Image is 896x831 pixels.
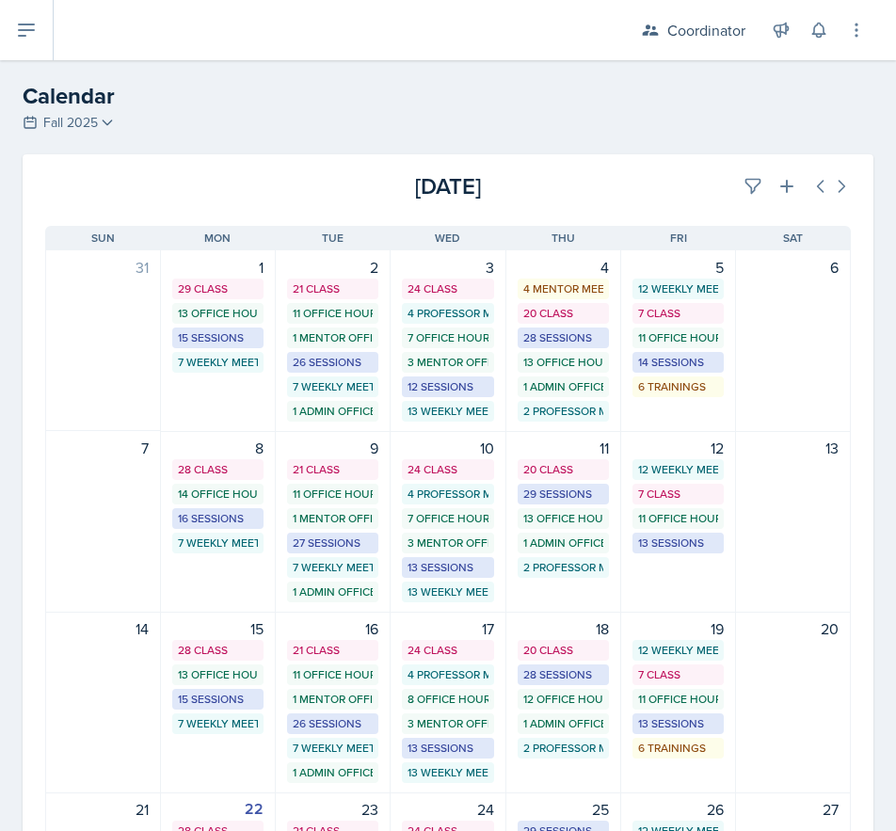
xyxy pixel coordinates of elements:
div: 27 [747,798,839,821]
div: Coordinator [667,19,745,41]
div: 3 Mentor Office Hours [408,715,488,732]
div: 19 [632,617,724,640]
div: 6 Trainings [638,740,718,757]
span: Sat [783,230,803,247]
div: 13 Sessions [408,559,488,576]
div: 7 Weekly Meetings [293,740,373,757]
div: 8 Office Hours [408,691,488,708]
div: 2 Professor Meetings [523,403,603,420]
div: 13 Office Hours [178,666,258,683]
div: 7 Weekly Meetings [293,378,373,395]
div: [DATE] [313,169,582,203]
div: 29 Sessions [523,486,603,503]
div: 13 Sessions [638,535,718,551]
div: 4 Mentor Meetings [523,280,603,297]
span: Thu [552,230,575,247]
div: 28 Class [178,461,258,478]
div: 6 [747,256,839,279]
div: 13 Office Hours [523,354,603,371]
div: 2 Professor Meetings [523,559,603,576]
div: 14 Office Hours [178,486,258,503]
div: 28 Sessions [523,666,603,683]
div: 5 [632,256,724,279]
div: 7 Class [638,666,718,683]
div: 7 Weekly Meetings [178,535,258,551]
div: 1 Admin Office Hour [523,535,603,551]
div: 24 Class [408,642,488,659]
div: 11 Office Hours [638,691,718,708]
div: 8 [172,437,264,459]
div: 7 Weekly Meetings [293,559,373,576]
div: 16 [287,617,378,640]
div: 7 Weekly Meetings [178,354,258,371]
div: 24 Class [408,280,488,297]
span: Wed [435,230,460,247]
div: 17 [402,617,493,640]
div: 1 Admin Office Hour [293,403,373,420]
div: 27 Sessions [293,535,373,551]
div: 6 Trainings [638,378,718,395]
div: 7 Office Hours [408,510,488,527]
div: 4 Professor Meetings [408,486,488,503]
div: 11 [518,437,609,459]
div: 7 Weekly Meetings [178,715,258,732]
div: 1 Admin Office Hour [293,764,373,781]
div: 1 Mentor Office Hour [293,329,373,346]
div: 14 [57,617,149,640]
div: 13 Weekly Meetings [408,403,488,420]
div: 13 Sessions [638,715,718,732]
span: Fall 2025 [43,113,98,133]
div: 29 Class [178,280,258,297]
div: 1 [172,256,264,279]
div: 11 Office Hours [293,486,373,503]
div: 12 Weekly Meetings [638,461,718,478]
div: 1 Admin Office Hour [293,583,373,600]
div: 9 [287,437,378,459]
div: 4 [518,256,609,279]
div: 15 [172,617,264,640]
div: 4 Professor Meetings [408,305,488,322]
div: 1 Mentor Office Hour [293,691,373,708]
div: 24 [402,798,493,821]
div: 20 [747,617,839,640]
div: 12 Office Hours [523,691,603,708]
div: 10 [402,437,493,459]
div: 21 Class [293,642,373,659]
div: 23 [287,798,378,821]
div: 14 Sessions [638,354,718,371]
span: Fri [670,230,687,247]
div: 15 Sessions [178,691,258,708]
div: 13 Office Hours [178,305,258,322]
div: 21 [57,798,149,821]
div: 7 Class [638,486,718,503]
h2: Calendar [23,79,873,113]
span: Mon [204,230,231,247]
div: 28 Class [178,642,258,659]
div: 26 Sessions [293,715,373,732]
div: 13 Office Hours [523,510,603,527]
div: 13 Sessions [408,740,488,757]
div: 26 Sessions [293,354,373,371]
div: 25 [518,798,609,821]
div: 11 Office Hours [293,666,373,683]
div: 7 Office Hours [408,329,488,346]
div: 11 Office Hours [293,305,373,322]
div: 2 [287,256,378,279]
span: Sun [91,230,115,247]
div: 28 Sessions [523,329,603,346]
div: 13 Weekly Meetings [408,764,488,781]
div: 2 Professor Meetings [523,740,603,757]
div: 15 Sessions [178,329,258,346]
div: 20 Class [523,642,603,659]
div: 1 Mentor Office Hour [293,510,373,527]
div: 21 Class [293,280,373,297]
div: 13 Weekly Meetings [408,583,488,600]
div: 18 [518,617,609,640]
div: 11 Office Hours [638,329,718,346]
div: 11 Office Hours [638,510,718,527]
div: 12 Sessions [408,378,488,395]
div: 4 Professor Meetings [408,666,488,683]
div: 26 [632,798,724,821]
div: 13 [747,437,839,459]
div: 7 Class [638,305,718,322]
